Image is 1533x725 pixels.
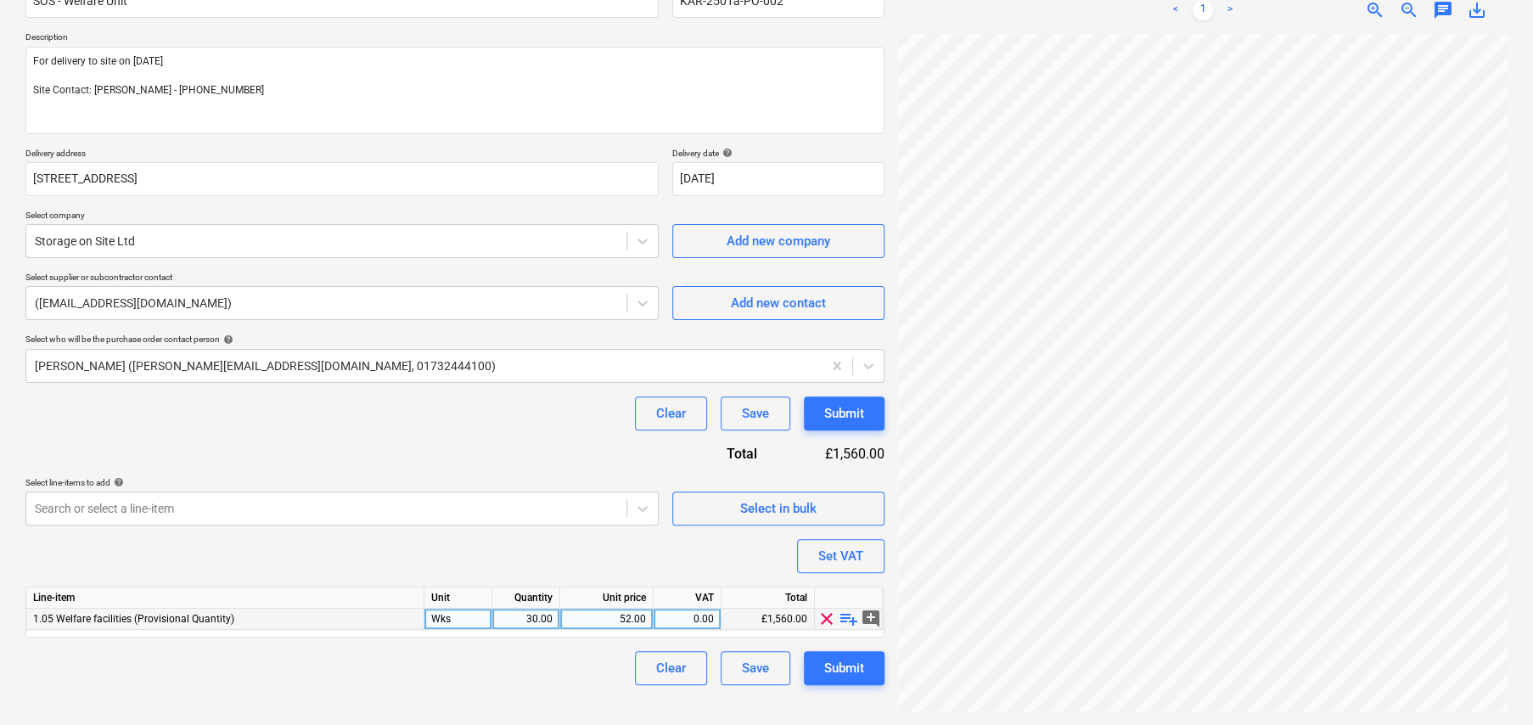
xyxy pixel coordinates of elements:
button: Save [721,396,790,430]
div: Delivery date [672,148,884,159]
button: Save [721,651,790,685]
div: £1,560.00 [784,444,884,464]
div: Set VAT [818,545,863,567]
div: Line-item [26,587,424,609]
input: Delivery date not specified [672,162,884,196]
span: help [719,148,733,158]
p: Select company [25,210,659,224]
div: Add new contact [731,292,826,314]
div: Save [742,402,769,424]
p: Select supplier or subcontractor contact [25,272,659,286]
div: Quantity [492,587,560,609]
span: clear [817,609,837,629]
p: Description [25,31,884,46]
div: VAT [654,587,722,609]
div: Total [664,444,784,464]
button: Clear [635,651,707,685]
div: £1,560.00 [722,609,815,630]
div: Add new company [727,230,830,252]
div: Submit [824,402,864,424]
button: Set VAT [797,539,884,573]
button: Add new company [672,224,884,258]
span: 1.05 Welfare facilities (Provisional Quantity) [33,613,234,625]
span: add_comment [861,609,881,629]
button: Submit [804,651,884,685]
div: Clear [656,402,686,424]
div: Select line-items to add [25,477,659,488]
button: Select in bulk [672,492,884,525]
div: Save [742,657,769,679]
div: Unit [424,587,492,609]
div: Select in bulk [740,497,817,520]
div: Wks [424,609,492,630]
span: help [110,477,124,487]
span: playlist_add [839,609,859,629]
div: Clear [656,657,686,679]
span: help [220,334,233,345]
div: Unit price [560,587,654,609]
div: Total [722,587,815,609]
div: Select who will be the purchase order contact person [25,334,884,345]
textarea: For delivery to site on [DATE] Site Contact: [PERSON_NAME] - [PHONE_NUMBER] [25,47,884,134]
button: Clear [635,396,707,430]
p: Delivery address [25,148,659,162]
input: Delivery address [25,162,659,196]
div: 0.00 [660,609,714,630]
div: Submit [824,657,864,679]
div: 30.00 [499,609,553,630]
div: 52.00 [567,609,646,630]
iframe: Chat Widget [1448,644,1533,725]
button: Add new contact [672,286,884,320]
button: Submit [804,396,884,430]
